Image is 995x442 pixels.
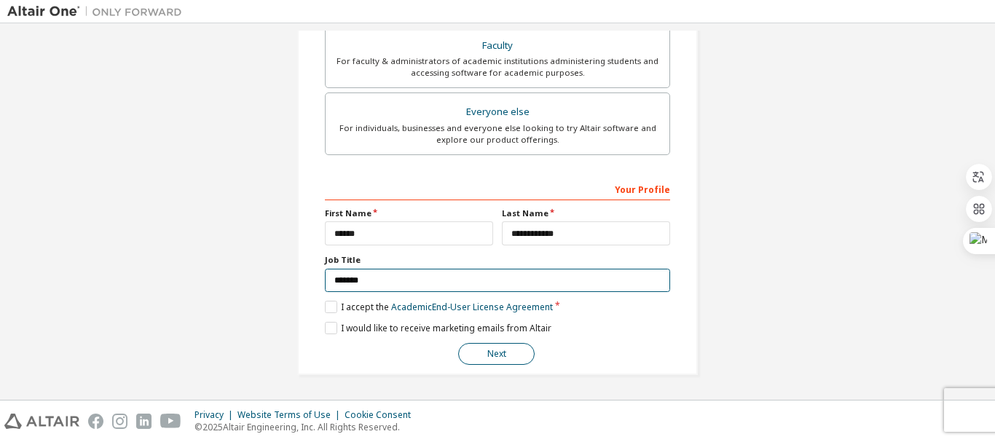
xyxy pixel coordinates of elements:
label: I would like to receive marketing emails from Altair [325,322,551,334]
img: altair_logo.svg [4,414,79,429]
div: Privacy [194,409,237,421]
img: Altair One [7,4,189,19]
div: Faculty [334,36,661,56]
div: Everyone else [334,102,661,122]
div: Your Profile [325,177,670,200]
div: Cookie Consent [345,409,420,421]
img: youtube.svg [160,414,181,429]
label: Job Title [325,254,670,266]
img: facebook.svg [88,414,103,429]
a: Academic End-User License Agreement [391,301,553,313]
label: Last Name [502,208,670,219]
div: Website Terms of Use [237,409,345,421]
label: I accept the [325,301,553,313]
div: For individuals, businesses and everyone else looking to try Altair software and explore our prod... [334,122,661,146]
img: linkedin.svg [136,414,152,429]
button: Next [458,343,535,365]
div: For faculty & administrators of academic institutions administering students and accessing softwa... [334,55,661,79]
label: First Name [325,208,493,219]
p: © 2025 Altair Engineering, Inc. All Rights Reserved. [194,421,420,433]
img: instagram.svg [112,414,127,429]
